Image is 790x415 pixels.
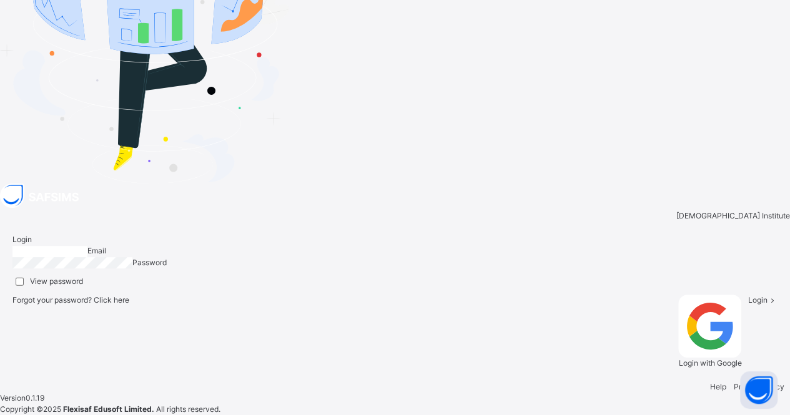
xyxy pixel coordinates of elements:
img: google.396cfc9801f0270233282035f929180a.svg [678,295,741,358]
span: Login [748,295,767,305]
span: Login [12,235,32,244]
span: Forgot your password? [12,295,129,305]
a: Click here [94,295,129,305]
a: Help [710,382,726,391]
a: Privacy Policy [734,382,784,391]
span: [DEMOGRAPHIC_DATA] Institute [676,210,790,222]
button: Open asap [740,371,778,409]
span: Login with Google [678,358,741,368]
span: Password [132,258,167,267]
strong: Flexisaf Edusoft Limited. [63,404,154,414]
label: View password [30,276,83,287]
span: Email [87,246,106,255]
